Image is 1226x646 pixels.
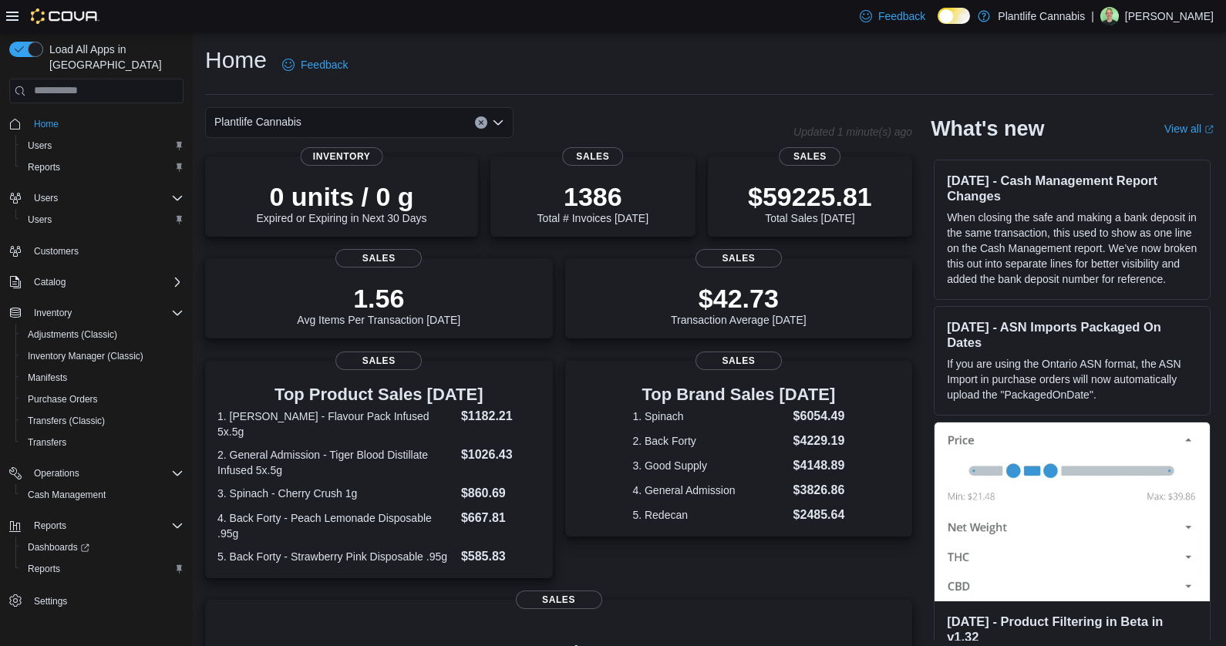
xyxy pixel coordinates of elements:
a: Cash Management [22,486,112,504]
p: [PERSON_NAME] [1125,7,1214,25]
div: Total # Invoices [DATE] [537,181,648,224]
dd: $3826.86 [793,481,845,500]
h3: [DATE] - ASN Imports Packaged On Dates [947,319,1197,350]
span: Feedback [301,57,348,72]
a: Transfers (Classic) [22,412,111,430]
button: Adjustments (Classic) [15,324,190,345]
span: Manifests [22,368,184,387]
dd: $2485.64 [793,506,845,524]
dt: 3. Spinach - Cherry Crush 1g [217,486,455,501]
dd: $6054.49 [793,407,845,426]
button: Open list of options [492,116,504,129]
span: Inventory [28,304,184,322]
span: Manifests [28,372,67,384]
span: Dashboards [28,541,89,553]
dt: 5. Back Forty - Strawberry Pink Disposable .95g [217,549,455,564]
a: Home [28,115,65,133]
input: Dark Mode [938,8,970,24]
button: Users [3,187,190,209]
button: Inventory [3,302,190,324]
button: Users [15,135,190,156]
div: Transaction Average [DATE] [671,283,807,326]
span: Catalog [34,276,66,288]
span: Reports [22,560,184,578]
span: Transfers [28,436,66,449]
a: Users [22,210,58,229]
a: Adjustments (Classic) [22,325,123,344]
span: Inventory [301,147,383,166]
dd: $1026.43 [461,446,541,464]
button: Operations [28,464,86,483]
button: Reports [15,558,190,580]
dd: $585.83 [461,547,541,566]
svg: External link [1204,125,1214,134]
dt: 4. Back Forty - Peach Lemonade Disposable .95g [217,510,455,541]
a: Manifests [22,368,73,387]
span: Customers [28,241,184,261]
span: Sales [335,249,422,267]
span: Purchase Orders [22,390,184,409]
dd: $860.69 [461,484,541,503]
span: Settings [34,595,67,607]
h2: What's new [931,116,1044,141]
dt: 2. Back Forty [632,433,786,449]
dd: $4148.89 [793,456,845,475]
span: Transfers (Classic) [22,412,184,430]
span: Reports [28,516,184,535]
button: Reports [3,515,190,537]
div: Nolan Carter [1100,7,1119,25]
span: Operations [34,467,79,479]
div: Avg Items Per Transaction [DATE] [297,283,460,326]
a: Reports [22,158,66,177]
span: Cash Management [22,486,184,504]
h3: [DATE] - Cash Management Report Changes [947,173,1197,204]
span: Sales [696,352,782,370]
button: Users [28,189,64,207]
button: Operations [3,463,190,484]
span: Sales [780,147,841,166]
button: Transfers [15,432,190,453]
span: Load All Apps in [GEOGRAPHIC_DATA] [43,42,184,72]
span: Cash Management [28,489,106,501]
a: Reports [22,560,66,578]
span: Plantlife Cannabis [214,113,301,131]
span: Purchase Orders [28,393,98,405]
span: Users [22,210,184,229]
dd: $667.81 [461,509,541,527]
a: Dashboards [22,538,96,557]
a: Inventory Manager (Classic) [22,347,150,365]
p: | [1091,7,1094,25]
a: Feedback [276,49,354,80]
button: Manifests [15,367,190,389]
button: Clear input [475,116,487,129]
span: Users [22,136,184,155]
span: Inventory [34,307,72,319]
span: Sales [516,590,602,609]
button: Catalog [3,271,190,293]
span: Sales [696,249,782,267]
button: Catalog [28,273,72,291]
p: Plantlife Cannabis [998,7,1085,25]
img: Cova [31,8,99,24]
span: Catalog [28,273,184,291]
dt: 2. General Admission - Tiger Blood Distillate Infused 5x.5g [217,447,455,478]
p: If you are using the Ontario ASN format, the ASN Import in purchase orders will now automatically... [947,356,1197,402]
span: Inventory Manager (Classic) [22,347,184,365]
a: Feedback [854,1,931,32]
p: $59225.81 [748,181,872,212]
div: Expired or Expiring in Next 30 Days [257,181,427,224]
button: Settings [3,589,190,611]
span: Home [34,118,59,130]
a: Customers [28,242,85,261]
span: Reports [22,158,184,177]
span: Reports [34,520,66,532]
button: Inventory Manager (Classic) [15,345,190,367]
button: Transfers (Classic) [15,410,190,432]
dd: $4229.19 [793,432,845,450]
h3: Top Brand Sales [DATE] [632,385,844,404]
h3: [DATE] - Product Filtering in Beta in v1.32 [947,614,1197,644]
h1: Home [205,45,267,76]
span: Customers [34,245,79,257]
p: 1386 [537,181,648,212]
button: Reports [28,516,72,535]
